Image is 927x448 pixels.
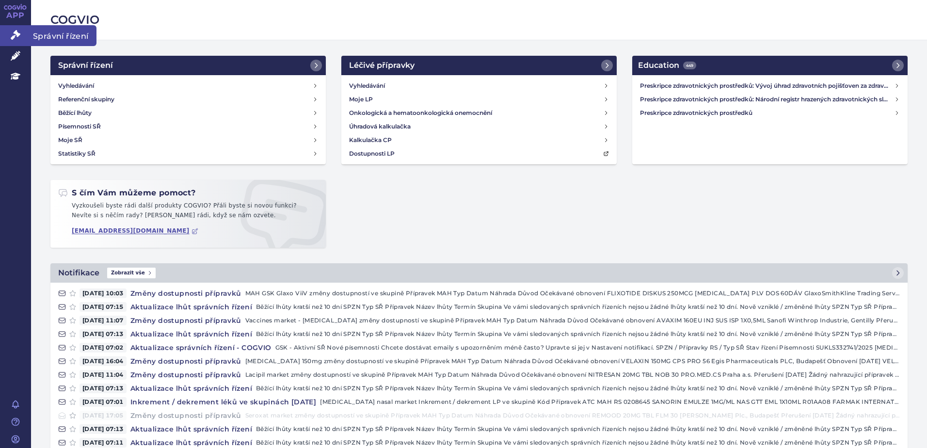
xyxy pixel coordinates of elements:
[640,95,894,104] h4: Preskripce zdravotnických prostředků: Národní registr hrazených zdravotnických služeb (NRHZS)
[58,122,101,131] h4: Písemnosti SŘ
[58,108,92,118] h4: Běžící lhůty
[127,356,245,366] h4: Změny dostupnosti přípravků
[127,316,245,325] h4: Změny dostupnosti přípravků
[256,329,900,339] p: Běžící lhůty kratší než 10 dní SPZN Typ SŘ Přípravek Název lhůty Termín Skupina Ve vámi sledovaný...
[58,201,318,224] p: Vyzkoušeli byste rádi další produkty COGVIO? Přáli byste si novou funkci? Nevíte si s něčím rady?...
[349,60,415,71] h2: Léčivé přípravky
[80,370,127,380] span: [DATE] 11:04
[58,81,94,91] h4: Vyhledávání
[345,93,613,106] a: Moje LP
[245,370,900,380] p: Lacipil market změny dostupností ve skupině Přípravek MAH Typ Datum Náhrada Důvod Očekávané obnov...
[54,147,322,160] a: Statistiky SŘ
[320,397,900,407] p: [MEDICAL_DATA] nasal market Inkrement / dekrement LP ve skupině Kód Přípravek ATC MAH RS 0208645 ...
[683,62,696,69] span: 449
[341,56,617,75] a: Léčivé přípravky
[245,411,900,420] p: Seroxat market změny dostupností ve skupině Přípravek MAH Typ Datum Náhrada Důvod Očekávané obnov...
[80,438,127,448] span: [DATE] 07:11
[256,438,900,448] p: Běžící lhůty kratší než 10 dní SPZN Typ SŘ Přípravek Název lhůty Termín Skupina Ve vámi sledovaný...
[127,424,256,434] h4: Aktualizace lhůt správních řízení
[632,56,908,75] a: Education449
[107,268,156,278] span: Zobrazit vše
[640,81,894,91] h4: Preskripce zdravotnických prostředků: Vývoj úhrad zdravotních pojišťoven za zdravotnické prostředky
[127,438,256,448] h4: Aktualizace lhůt správních řízení
[245,356,900,366] p: [MEDICAL_DATA] 150mg změny dostupností ve skupině Přípravek MAH Typ Datum Náhrada Důvod Očekávané...
[80,397,127,407] span: [DATE] 07:01
[80,288,127,298] span: [DATE] 10:03
[636,79,904,93] a: Preskripce zdravotnických prostředků: Vývoj úhrad zdravotních pojišťoven za zdravotnické prostředky
[345,120,613,133] a: Úhradová kalkulačka
[349,135,392,145] h4: Kalkulačka CP
[345,79,613,93] a: Vyhledávání
[80,424,127,434] span: [DATE] 07:13
[80,302,127,312] span: [DATE] 07:15
[127,397,320,407] h4: Inkrement / dekrement léků ve skupinách [DATE]
[127,343,275,352] h4: Aktualizace správních řízení - COGVIO
[345,147,613,160] a: Dostupnosti LP
[256,384,900,393] p: Běžící lhůty kratší než 10 dní SPZN Typ SŘ Přípravek Název lhůty Termín Skupina Ve vámi sledovaný...
[638,60,696,71] h2: Education
[80,384,127,393] span: [DATE] 07:13
[58,188,196,198] h2: S čím Vám můžeme pomoct?
[80,411,127,420] span: [DATE] 17:05
[50,56,326,75] a: Správní řízení
[50,12,908,28] h2: COGVIO
[127,411,245,420] h4: Změny dostupnosti přípravků
[54,133,322,147] a: Moje SŘ
[80,356,127,366] span: [DATE] 16:04
[31,25,96,46] span: Správní řízení
[58,60,113,71] h2: Správní řízení
[54,93,322,106] a: Referenční skupiny
[256,302,900,312] p: Běžící lhůty kratší než 10 dní SPZN Typ SŘ Přípravek Název lhůty Termín Skupina Ve vámi sledovaný...
[80,343,127,352] span: [DATE] 07:02
[58,149,96,159] h4: Statistiky SŘ
[245,316,900,325] p: Vaccines market - [MEDICAL_DATA] změny dostupností ve skupině Přípravek MAH Typ Datum Náhrada Dův...
[349,95,373,104] h4: Moje LP
[72,227,198,235] a: [EMAIL_ADDRESS][DOMAIN_NAME]
[127,370,245,380] h4: Změny dostupnosti přípravků
[345,106,613,120] a: Onkologická a hematoonkologická onemocnění
[54,79,322,93] a: Vyhledávání
[127,302,256,312] h4: Aktualizace lhůt správních řízení
[245,288,900,298] p: MAH GSK Glaxo ViiV změny dostupností ve skupině Přípravek MAH Typ Datum Náhrada Důvod Očekávané o...
[349,108,492,118] h4: Onkologická a hematoonkologická onemocnění
[50,263,908,283] a: NotifikaceZobrazit vše
[636,93,904,106] a: Preskripce zdravotnických prostředků: Národní registr hrazených zdravotnických služeb (NRHZS)
[80,316,127,325] span: [DATE] 11:07
[349,122,411,131] h4: Úhradová kalkulačka
[58,267,99,279] h2: Notifikace
[640,108,894,118] h4: Preskripce zdravotnických prostředků
[349,149,395,159] h4: Dostupnosti LP
[54,106,322,120] a: Běžící lhůty
[58,135,82,145] h4: Moje SŘ
[80,329,127,339] span: [DATE] 07:13
[349,81,385,91] h4: Vyhledávání
[127,384,256,393] h4: Aktualizace lhůt správních řízení
[256,424,900,434] p: Běžící lhůty kratší než 10 dní SPZN Typ SŘ Přípravek Název lhůty Termín Skupina Ve vámi sledovaný...
[636,106,904,120] a: Preskripce zdravotnických prostředků
[54,120,322,133] a: Písemnosti SŘ
[345,133,613,147] a: Kalkulačka CP
[127,288,245,298] h4: Změny dostupnosti přípravků
[58,95,114,104] h4: Referenční skupiny
[127,329,256,339] h4: Aktualizace lhůt správních řízení
[275,343,900,352] p: GSK - Aktivní SŘ Nové písemnosti Chcete dostávat emaily s upozorněním méně často? Upravte si jej ...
